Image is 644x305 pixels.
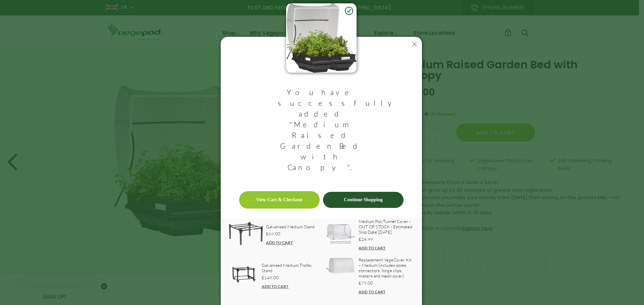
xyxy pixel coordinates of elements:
a: ADD TO CART [359,289,385,294]
a: £79.00 [359,279,414,287]
h3: You have successfully added "Medium Raised Garden Bed with Canopy". [278,74,365,191]
button: Close [407,37,422,52]
img: green-check.svg [345,7,353,15]
a: image [229,264,258,288]
a: Galvanised Medium Stand [266,224,315,229]
a: Galvanised Medium Trolley Stand [262,262,316,273]
img: image [229,264,258,285]
img: image [326,258,355,291]
a: image [326,258,355,295]
img: image [326,224,355,243]
a: ADD TO CART [359,245,385,250]
a: ADD TO CART [266,240,293,245]
a: ADD TO CART [262,284,288,289]
a: View Cart & Checkout [239,191,320,209]
a: £149.00 [262,273,316,282]
a: image [229,222,263,248]
a: £69.00 [266,229,315,238]
img: image [229,222,263,245]
a: image [326,224,355,247]
a: £24.99 [359,235,414,243]
img: image [286,3,357,73]
a: Medium PolyTunnel Cover - OUT OF STOCK - Estimated Ship Date [DATE] [359,219,414,235]
a: Replacement VegeCover Kit – Medium (includes poles, connectors, hinge clips, misters and mesh cover) [359,257,414,279]
a: Continue Shopping [323,192,404,208]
